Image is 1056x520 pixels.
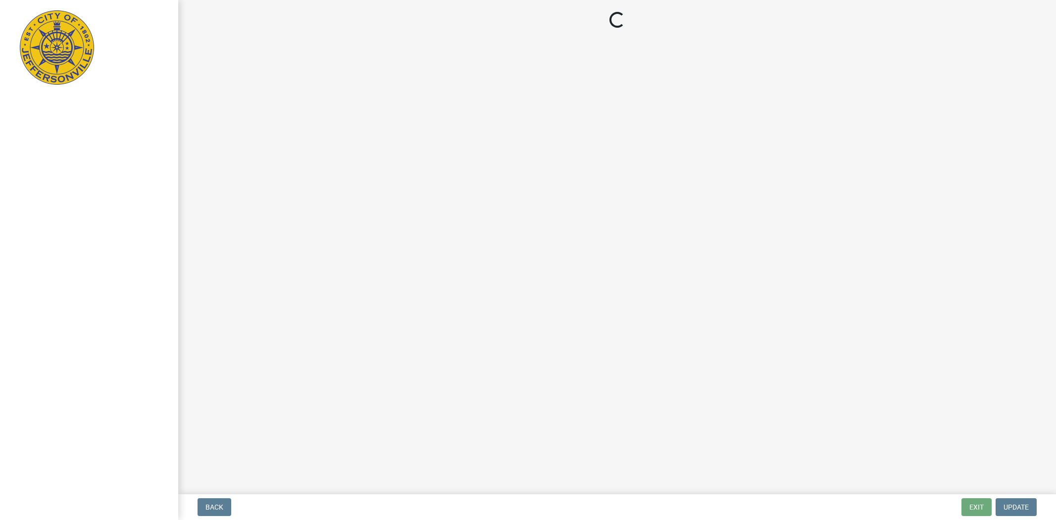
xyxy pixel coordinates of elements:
button: Update [996,498,1037,516]
span: Update [1004,503,1029,511]
button: Exit [961,498,992,516]
img: City of Jeffersonville, Indiana [20,10,94,85]
span: Back [205,503,223,511]
button: Back [198,498,231,516]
